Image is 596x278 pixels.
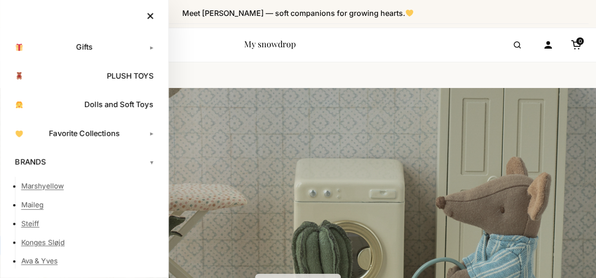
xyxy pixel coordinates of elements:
[7,4,589,24] div: Announcement
[21,252,159,271] a: Ava & Yves
[9,93,159,117] a: Dolls and Soft Toys
[21,177,159,196] a: Marshyellow
[28,62,568,88] nav: / /
[182,8,414,18] span: Meet [PERSON_NAME] — soft companions for growing hearts.
[21,214,159,233] a: Steiff
[244,38,296,50] a: My snowdrop
[15,44,23,51] img: 🎁
[21,196,159,214] a: Maileg
[21,233,159,252] a: Konges Sløjd
[576,37,584,45] span: 0
[137,5,164,25] button: Close menu
[15,101,23,109] img: 👧
[15,130,23,138] img: 💛
[566,35,587,55] a: Cart
[406,9,413,17] img: 💛
[9,36,159,59] a: Gifts
[9,122,159,146] a: Favorite Collections
[15,72,23,80] img: 🧸
[9,151,159,174] a: BRANDS
[9,65,159,88] a: PLUSH TOYS
[538,35,559,55] a: Account
[504,32,530,58] button: Open search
